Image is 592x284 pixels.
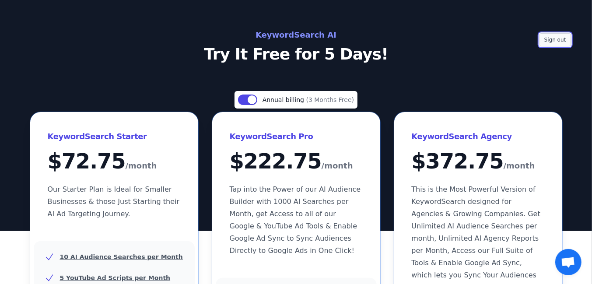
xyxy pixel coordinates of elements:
span: Annual billing [263,96,306,103]
h3: KeywordSearch Agency [412,130,545,144]
span: (3 Months Free) [306,96,354,103]
div: $ 72.75 [48,151,181,173]
span: /month [504,159,535,173]
button: Sign out [539,33,571,46]
h3: KeywordSearch Pro [230,130,363,144]
span: Our Starter Plan is Ideal for Smaller Businesses & those Just Starting their AI Ad Targeting Jour... [48,185,180,218]
u: 5 YouTube Ad Scripts per Month [60,274,171,281]
div: $ 222.75 [230,151,363,173]
span: Tap into the Power of our AI Audience Builder with 1000 AI Searches per Month, get Access to all ... [230,185,361,255]
h2: KeywordSearch AI [100,28,492,42]
h3: KeywordSearch Starter [48,130,181,144]
a: Mở cuộc trò chuyện [555,249,581,275]
p: Try It Free for 5 Days! [100,46,492,63]
span: /month [126,159,157,173]
div: $ 372.75 [412,151,545,173]
span: /month [322,159,353,173]
u: 10 AI Audience Searches per Month [60,253,183,260]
